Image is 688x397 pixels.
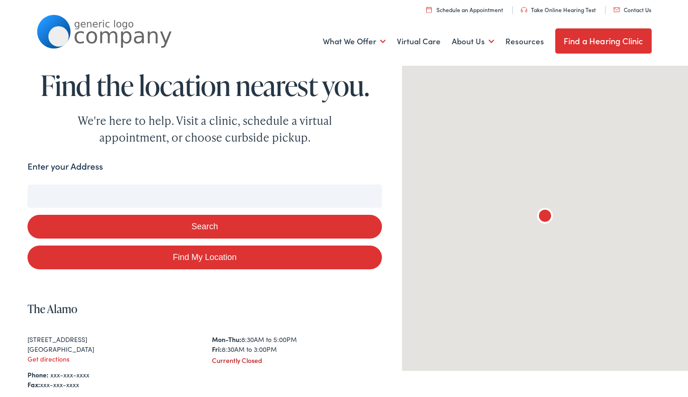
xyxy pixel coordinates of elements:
[27,354,69,363] a: Get directions
[212,356,382,365] div: Currently Closed
[426,7,432,13] img: utility icon
[555,28,652,54] a: Find a Hearing Clinic
[27,185,382,208] input: Enter your address or zip code
[27,344,198,354] div: [GEOGRAPHIC_DATA]
[27,380,40,389] strong: Fax:
[397,24,441,59] a: Virtual Care
[613,6,651,14] a: Contact Us
[212,335,241,344] strong: Mon-Thu:
[27,335,198,344] div: [STREET_ADDRESS]
[27,301,77,316] a: The Alamo
[50,370,89,379] a: xxx-xxx-xxxx
[521,7,527,13] img: utility icon
[452,24,494,59] a: About Us
[27,246,382,269] a: Find My Location
[56,112,354,146] div: We're here to help. Visit a clinic, schedule a virtual appointment, or choose curbside pickup.
[505,24,544,59] a: Resources
[27,215,382,239] button: Search
[27,380,382,390] div: xxx-xxx-xxxx
[27,160,103,173] label: Enter your Address
[27,370,48,379] strong: Phone:
[613,7,620,12] img: utility icon
[426,6,503,14] a: Schedule an Appointment
[521,6,596,14] a: Take Online Hearing Test
[530,202,560,232] div: The Alamo
[323,24,386,59] a: What We Offer
[27,70,382,101] h1: Find the location nearest you.
[212,335,382,354] div: 8:30AM to 5:00PM 8:30AM to 3:00PM
[212,344,222,354] strong: Fri:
